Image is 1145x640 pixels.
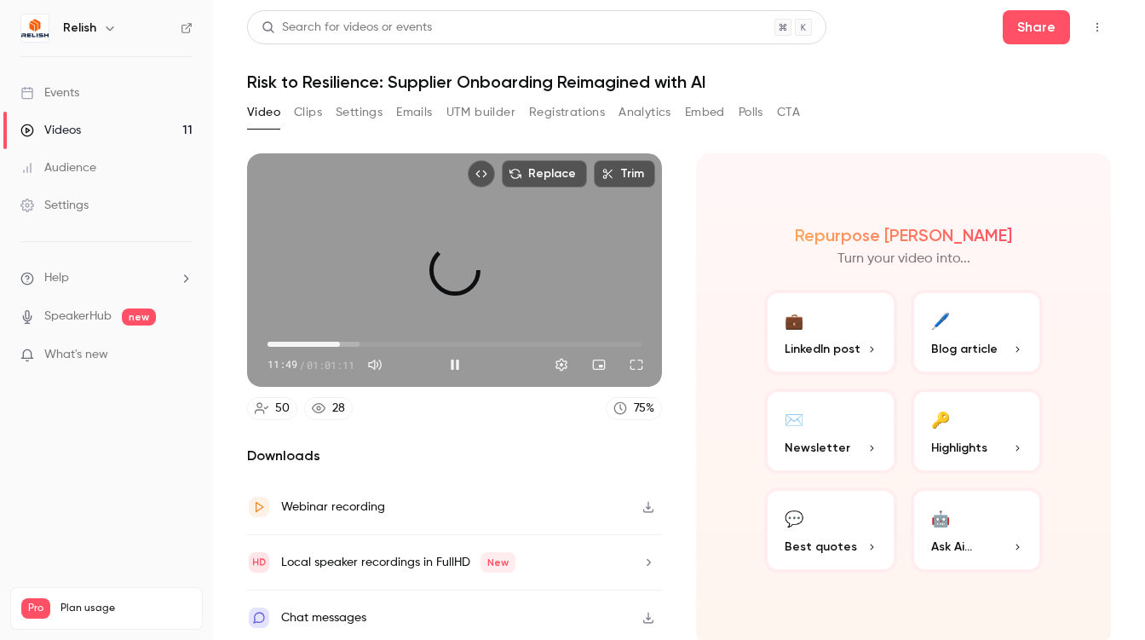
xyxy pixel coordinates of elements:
[281,608,366,628] div: Chat messages
[446,99,515,126] button: UTM builder
[502,160,587,187] button: Replace
[172,348,193,363] iframe: Noticeable Trigger
[785,406,803,432] div: ✉️
[911,290,1044,375] button: 🖊️Blog article
[20,197,89,214] div: Settings
[281,552,515,573] div: Local speaker recordings in FullHD
[247,72,1111,92] h1: Risk to Resilience: Supplier Onboarding Reimagined with AI
[44,269,69,287] span: Help
[20,159,96,176] div: Audience
[931,439,987,457] span: Highlights
[544,348,578,382] button: Settings
[739,99,763,126] button: Polls
[911,389,1044,474] button: 🔑Highlights
[785,439,850,457] span: Newsletter
[619,99,671,126] button: Analytics
[931,406,950,432] div: 🔑
[582,348,616,382] button: Turn on miniplayer
[44,308,112,326] a: SpeakerHub
[785,538,857,556] span: Best quotes
[785,340,860,358] span: LinkedIn post
[21,14,49,42] img: Relish
[764,389,897,474] button: ✉️Newsletter
[685,99,725,126] button: Embed
[911,487,1044,573] button: 🤖Ask Ai...
[837,249,970,269] p: Turn your video into...
[336,99,383,126] button: Settings
[480,552,515,573] span: New
[931,505,950,531] div: 🤖
[268,357,354,372] div: 11:49
[1003,10,1070,44] button: Share
[21,598,50,619] span: Pro
[20,84,79,101] div: Events
[304,397,353,420] a: 28
[931,307,950,333] div: 🖊️
[262,19,432,37] div: Search for videos or events
[764,290,897,375] button: 💼LinkedIn post
[281,497,385,517] div: Webinar recording
[785,307,803,333] div: 💼
[299,357,305,372] span: /
[764,487,897,573] button: 💬Best quotes
[1084,14,1111,41] button: Top Bar Actions
[634,400,654,418] div: 75 %
[247,446,662,466] h2: Downloads
[44,346,108,364] span: What's new
[307,357,354,372] span: 01:01:11
[294,99,322,126] button: Clips
[358,348,392,382] button: Mute
[795,225,1012,245] h2: Repurpose [PERSON_NAME]
[931,538,972,556] span: Ask Ai...
[606,397,662,420] a: 75%
[122,308,156,326] span: new
[468,160,495,187] button: Embed video
[785,505,803,531] div: 💬
[63,20,96,37] h6: Relish
[20,269,193,287] li: help-dropdown-opener
[275,400,290,418] div: 50
[594,160,655,187] button: Trim
[777,99,800,126] button: CTA
[931,340,998,358] span: Blog article
[60,602,192,615] span: Plan usage
[332,400,345,418] div: 28
[438,348,472,382] button: Pause
[396,99,432,126] button: Emails
[247,99,280,126] button: Video
[247,397,297,420] a: 50
[20,122,81,139] div: Videos
[268,357,297,372] span: 11:49
[529,99,605,126] button: Registrations
[619,348,653,382] button: Full screen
